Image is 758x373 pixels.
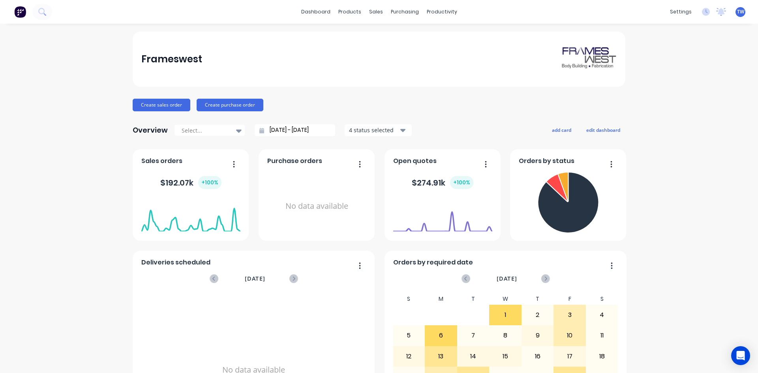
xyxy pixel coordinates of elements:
div: products [334,6,365,18]
div: T [457,293,490,305]
div: 11 [586,326,618,345]
div: 1 [490,305,521,325]
div: 8 [490,326,521,345]
span: Sales orders [141,156,182,166]
div: 4 [586,305,618,325]
div: settings [666,6,696,18]
div: T [522,293,554,305]
div: productivity [423,6,461,18]
span: Orders by status [519,156,574,166]
button: 4 status selected [345,124,412,136]
span: [DATE] [497,274,517,283]
div: 7 [458,326,489,345]
div: $ 192.07k [160,176,221,189]
span: Purchase orders [267,156,322,166]
div: purchasing [387,6,423,18]
div: 17 [554,347,585,366]
span: Open quotes [393,156,437,166]
div: M [425,293,457,305]
div: 6 [425,326,457,345]
button: add card [547,125,576,135]
div: S [586,293,618,305]
div: 14 [458,347,489,366]
div: 10 [554,326,585,345]
div: 18 [586,347,618,366]
span: TW [737,8,744,15]
div: 4 status selected [349,126,399,134]
div: W [489,293,522,305]
div: 3 [554,305,585,325]
div: 5 [393,326,425,345]
div: sales [365,6,387,18]
div: No data available [267,169,366,244]
div: + 100 % [198,176,221,189]
button: edit dashboard [581,125,625,135]
span: Orders by required date [393,258,473,267]
span: [DATE] [245,274,265,283]
div: $ 274.91k [412,176,473,189]
img: Frameswest [561,45,617,73]
div: Frameswest [141,51,202,67]
div: 12 [393,347,425,366]
div: 9 [522,326,553,345]
img: Factory [14,6,26,18]
div: F [553,293,586,305]
div: Overview [133,122,168,138]
div: Open Intercom Messenger [731,346,750,365]
div: 16 [522,347,553,366]
a: dashboard [297,6,334,18]
div: 2 [522,305,553,325]
div: 15 [490,347,521,366]
button: Create sales order [133,99,190,111]
div: + 100 % [450,176,473,189]
div: 13 [425,347,457,366]
div: S [393,293,425,305]
button: Create purchase order [197,99,263,111]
